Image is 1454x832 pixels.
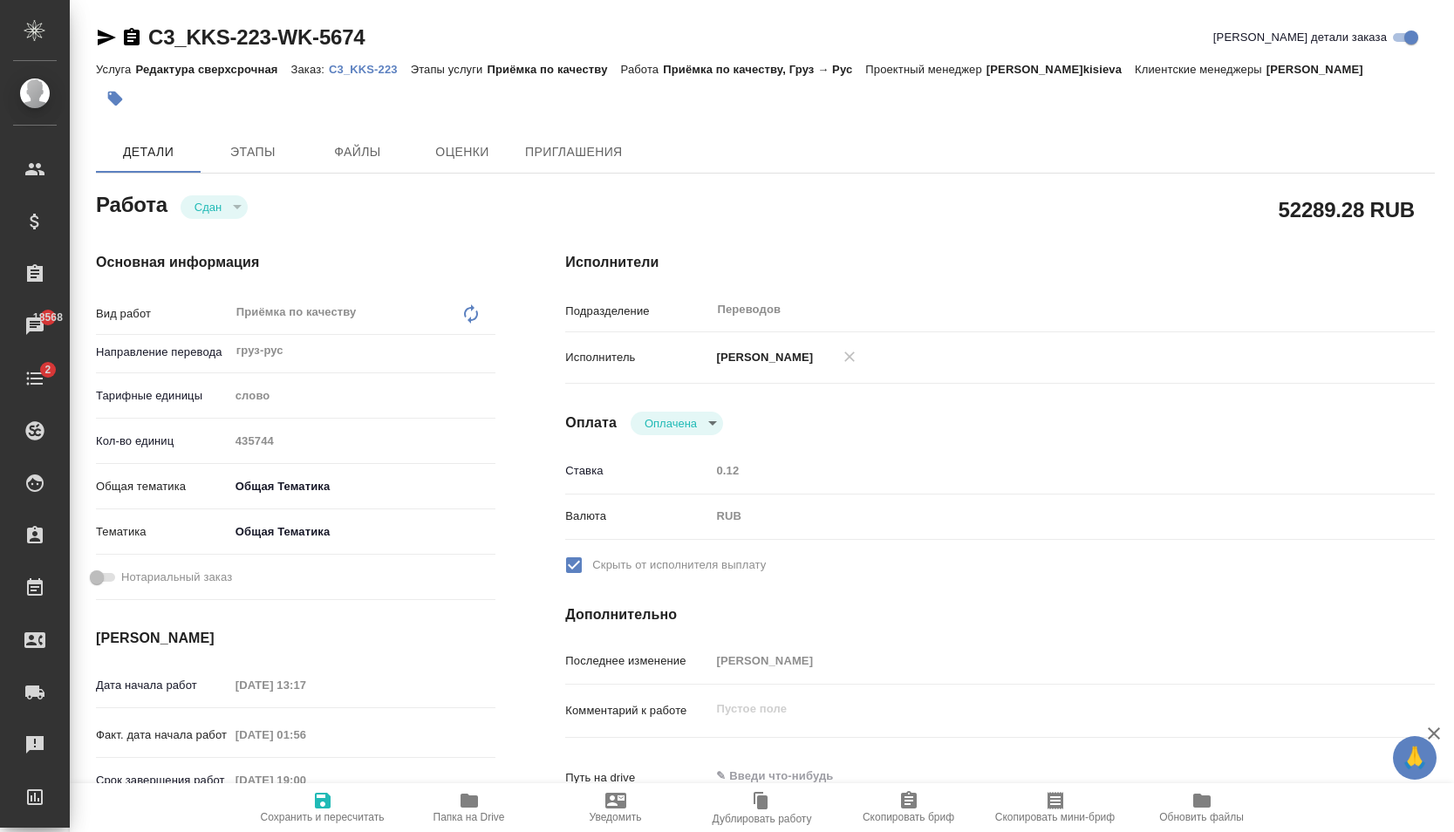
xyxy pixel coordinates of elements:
[689,783,836,832] button: Дублировать работу
[96,252,495,273] h4: Основная информация
[1135,63,1266,76] p: Клиентские менеджеры
[34,361,61,378] span: 2
[329,63,411,76] p: C3_KKS-223
[23,309,73,326] span: 18568
[621,63,664,76] p: Работа
[96,79,134,118] button: Добавить тэг
[96,677,229,694] p: Дата начала работ
[525,141,623,163] span: Приглашения
[96,188,167,219] h2: Работа
[121,27,142,48] button: Скопировать ссылку
[1279,194,1415,224] h2: 52289.28 RUB
[96,63,135,76] p: Услуга
[982,783,1129,832] button: Скопировать мини-бриф
[565,413,617,433] h4: Оплата
[986,63,1135,76] p: [PERSON_NAME]kisieva
[96,305,229,323] p: Вид работ
[1393,736,1437,780] button: 🙏
[229,381,496,411] div: слово
[543,783,689,832] button: Уведомить
[590,811,642,823] span: Уведомить
[329,61,411,76] a: C3_KKS-223
[135,63,290,76] p: Редактура сверхсрочная
[836,783,982,832] button: Скопировать бриф
[1266,63,1376,76] p: [PERSON_NAME]
[565,252,1435,273] h4: Исполнители
[565,652,710,670] p: Последнее изменение
[189,200,227,215] button: Сдан
[229,722,382,747] input: Пустое поле
[1400,740,1430,776] span: 🙏
[96,628,495,649] h4: [PERSON_NAME]
[211,141,295,163] span: Этапы
[995,811,1115,823] span: Скопировать мини-бриф
[96,27,117,48] button: Скопировать ссылку для ЯМессенджера
[710,501,1362,531] div: RUB
[261,811,385,823] span: Сохранить и пересчитать
[291,63,329,76] p: Заказ:
[229,517,496,547] div: Общая Тематика
[4,357,65,400] a: 2
[710,648,1362,673] input: Пустое поле
[863,811,954,823] span: Скопировать бриф
[1129,783,1275,832] button: Обновить файлы
[420,141,504,163] span: Оценки
[96,523,229,541] p: Тематика
[229,472,496,501] div: Общая Тематика
[710,458,1362,483] input: Пустое поле
[592,556,766,574] span: Скрыть от исполнителя выплату
[181,195,248,219] div: Сдан
[639,416,702,431] button: Оплачена
[96,726,229,744] p: Факт. дата начала работ
[411,63,488,76] p: Этапы услуги
[865,63,986,76] p: Проектный менеджер
[565,508,710,525] p: Валюта
[229,672,382,698] input: Пустое поле
[148,25,365,49] a: C3_KKS-223-WK-5674
[96,478,229,495] p: Общая тематика
[316,141,399,163] span: Файлы
[631,412,723,435] div: Сдан
[710,349,813,366] p: [PERSON_NAME]
[96,387,229,405] p: Тарифные единицы
[229,767,382,793] input: Пустое поле
[565,462,710,480] p: Ставка
[96,344,229,361] p: Направление перевода
[565,702,710,719] p: Комментарий к работе
[4,304,65,348] a: 18568
[663,63,865,76] p: Приёмка по качеству, Груз → Рус
[565,303,710,320] p: Подразделение
[565,769,710,787] p: Путь на drive
[106,141,190,163] span: Детали
[488,63,621,76] p: Приёмка по качеству
[121,569,232,586] span: Нотариальный заказ
[713,813,812,825] span: Дублировать работу
[96,772,229,789] p: Срок завершения работ
[1159,811,1244,823] span: Обновить файлы
[433,811,505,823] span: Папка на Drive
[396,783,543,832] button: Папка на Drive
[249,783,396,832] button: Сохранить и пересчитать
[565,349,710,366] p: Исполнитель
[1213,29,1387,46] span: [PERSON_NAME] детали заказа
[229,428,496,454] input: Пустое поле
[96,433,229,450] p: Кол-во единиц
[565,604,1435,625] h4: Дополнительно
